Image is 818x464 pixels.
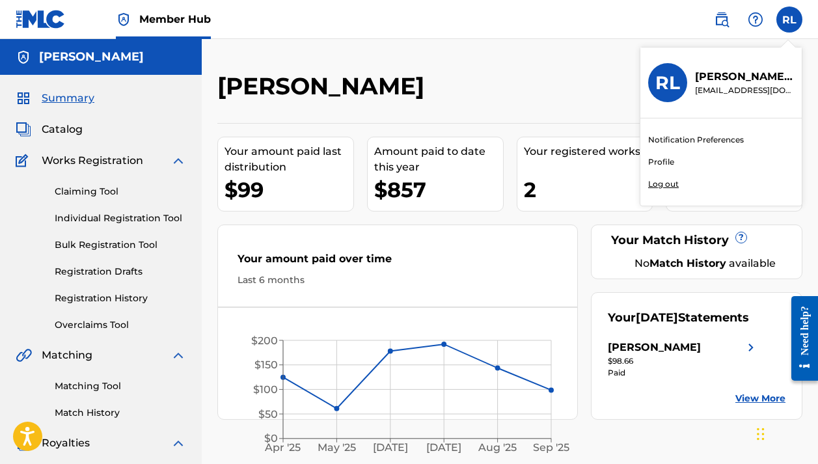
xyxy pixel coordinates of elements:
[254,359,278,371] tspan: $150
[608,355,759,367] div: $98.66
[39,49,144,64] h5: RAYMOND LOWRY
[782,285,818,392] iframe: Resource Center
[743,7,769,33] div: Help
[42,435,90,451] span: Royalties
[757,415,765,454] div: Drag
[55,406,186,420] a: Match History
[217,72,431,101] h2: [PERSON_NAME]
[170,348,186,363] img: expand
[735,392,785,405] a: View More
[55,212,186,225] a: Individual Registration Tool
[318,441,356,454] tspan: May '25
[42,153,143,169] span: Works Registration
[251,334,278,347] tspan: $200
[373,441,408,454] tspan: [DATE]
[55,379,186,393] a: Matching Tool
[16,10,66,29] img: MLC Logo
[649,257,726,269] strong: Match History
[608,367,759,379] div: Paid
[608,309,749,327] div: Your Statements
[264,432,278,444] tspan: $0
[624,256,785,271] div: No available
[608,340,701,355] div: [PERSON_NAME]
[42,122,83,137] span: Catalog
[16,153,33,169] img: Works Registration
[636,310,678,325] span: [DATE]
[139,12,211,27] span: Member Hub
[533,441,569,454] tspan: Sep '25
[253,383,278,396] tspan: $100
[55,238,186,252] a: Bulk Registration Tool
[55,265,186,279] a: Registration Drafts
[42,90,94,106] span: Summary
[238,251,558,273] div: Your amount paid over time
[225,175,353,204] div: $99
[655,72,680,94] h3: RL
[116,12,131,27] img: Top Rightsholder
[753,402,818,464] iframe: Chat Widget
[743,340,759,355] img: right chevron icon
[648,134,744,146] a: Notification Preferences
[55,318,186,332] a: Overclaims Tool
[478,441,517,454] tspan: Aug '25
[426,441,461,454] tspan: [DATE]
[16,122,31,137] img: Catalog
[170,153,186,169] img: expand
[648,178,679,190] p: Log out
[524,175,653,204] div: 2
[695,69,794,85] p: Raymond Lowry
[265,441,301,454] tspan: Apr '25
[16,90,31,106] img: Summary
[748,12,763,27] img: help
[736,232,746,243] span: ?
[16,49,31,65] img: Accounts
[170,435,186,451] img: expand
[55,292,186,305] a: Registration History
[714,12,729,27] img: search
[709,7,735,33] a: Public Search
[16,90,94,106] a: SummarySummary
[374,144,503,175] div: Amount paid to date this year
[524,144,653,159] div: Your registered works
[608,340,759,379] a: [PERSON_NAME]right chevron icon$98.66Paid
[238,273,558,287] div: Last 6 months
[55,185,186,198] a: Claiming Tool
[16,348,32,363] img: Matching
[374,175,503,204] div: $857
[16,122,83,137] a: CatalogCatalog
[776,7,802,33] div: User Menu
[42,348,92,363] span: Matching
[608,232,785,249] div: Your Match History
[782,12,797,28] span: RL
[225,144,353,175] div: Your amount paid last distribution
[648,156,674,168] a: Profile
[695,85,794,96] p: rlowry721@gmail.com
[258,408,278,420] tspan: $50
